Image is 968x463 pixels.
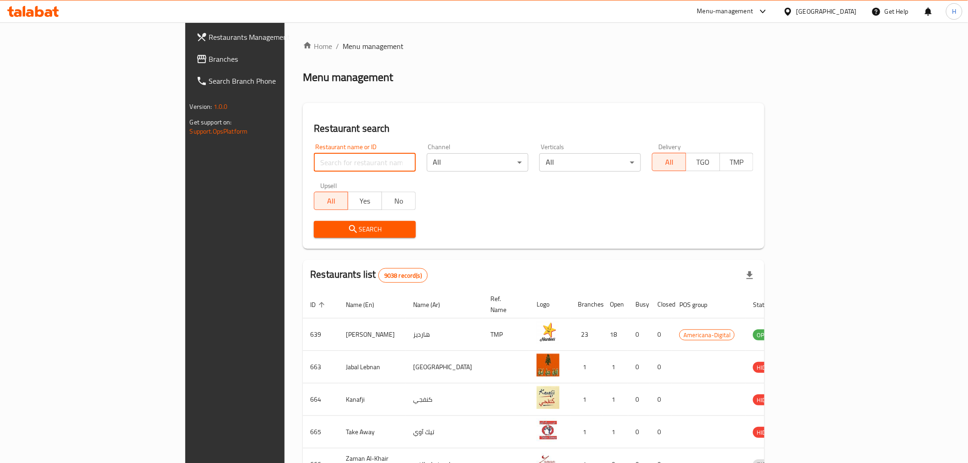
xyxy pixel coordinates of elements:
td: هارديز [406,318,483,351]
td: 1 [602,351,628,383]
button: All [652,153,686,171]
td: 1 [570,383,602,416]
span: TMP [724,156,750,169]
button: Search [314,221,415,238]
span: Search [321,224,408,235]
td: 0 [628,383,650,416]
td: 0 [650,351,672,383]
button: All [314,192,348,210]
img: Jabal Lebnan [537,354,559,377]
button: Yes [348,192,382,210]
a: Restaurants Management [189,26,347,48]
a: Branches [189,48,347,70]
span: Branches [209,54,339,65]
a: Support.OpsPlatform [190,125,248,137]
td: 1 [570,416,602,448]
span: HIDDEN [753,427,780,438]
span: Get support on: [190,116,232,128]
h2: Restaurants list [310,268,428,283]
span: Americana-Digital [680,330,734,340]
button: No [382,192,416,210]
nav: breadcrumb [303,41,764,52]
a: Search Branch Phone [189,70,347,92]
span: TGO [690,156,716,169]
td: تيك آوي [406,416,483,448]
span: Search Branch Phone [209,75,339,86]
span: All [318,194,344,208]
label: Delivery [658,144,681,150]
td: 0 [628,416,650,448]
td: 0 [628,351,650,383]
td: 0 [650,416,672,448]
label: Upsell [320,183,337,189]
h2: Menu management [303,70,393,85]
span: HIDDEN [753,362,780,373]
span: Name (En) [346,299,386,310]
span: H [952,6,956,16]
span: Status [753,299,783,310]
span: ID [310,299,328,310]
span: Restaurants Management [209,32,339,43]
span: Ref. Name [490,293,518,315]
td: 0 [650,318,672,351]
th: Branches [570,291,602,318]
th: Open [602,291,628,318]
span: POS group [679,299,719,310]
td: 0 [650,383,672,416]
span: 9038 record(s) [379,271,427,280]
td: [GEOGRAPHIC_DATA] [406,351,483,383]
img: Take Away [537,419,559,441]
td: 1 [602,383,628,416]
div: Export file [739,264,761,286]
td: 1 [570,351,602,383]
span: 1.0.0 [214,101,228,113]
span: Name (Ar) [413,299,452,310]
img: Hardee's [537,321,559,344]
td: Kanafji [339,383,406,416]
h2: Restaurant search [314,122,753,135]
span: OPEN [753,330,775,340]
td: Jabal Lebnan [339,351,406,383]
div: All [427,153,528,172]
button: TGO [686,153,720,171]
div: Total records count [378,268,428,283]
span: Menu management [343,41,403,52]
th: Closed [650,291,672,318]
td: Take Away [339,416,406,448]
span: All [656,156,683,169]
span: Yes [352,194,378,208]
td: TMP [483,318,529,351]
td: 23 [570,318,602,351]
div: [GEOGRAPHIC_DATA] [796,6,857,16]
td: كنفجي [406,383,483,416]
th: Busy [628,291,650,318]
td: 1 [602,416,628,448]
div: HIDDEN [753,394,780,405]
td: 18 [602,318,628,351]
th: Logo [529,291,570,318]
button: TMP [720,153,754,171]
span: No [386,194,412,208]
img: Kanafji [537,386,559,409]
div: All [539,153,641,172]
td: [PERSON_NAME] [339,318,406,351]
span: Version: [190,101,212,113]
div: OPEN [753,329,775,340]
div: Menu-management [697,6,753,17]
input: Search for restaurant name or ID.. [314,153,415,172]
td: 0 [628,318,650,351]
span: HIDDEN [753,395,780,405]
